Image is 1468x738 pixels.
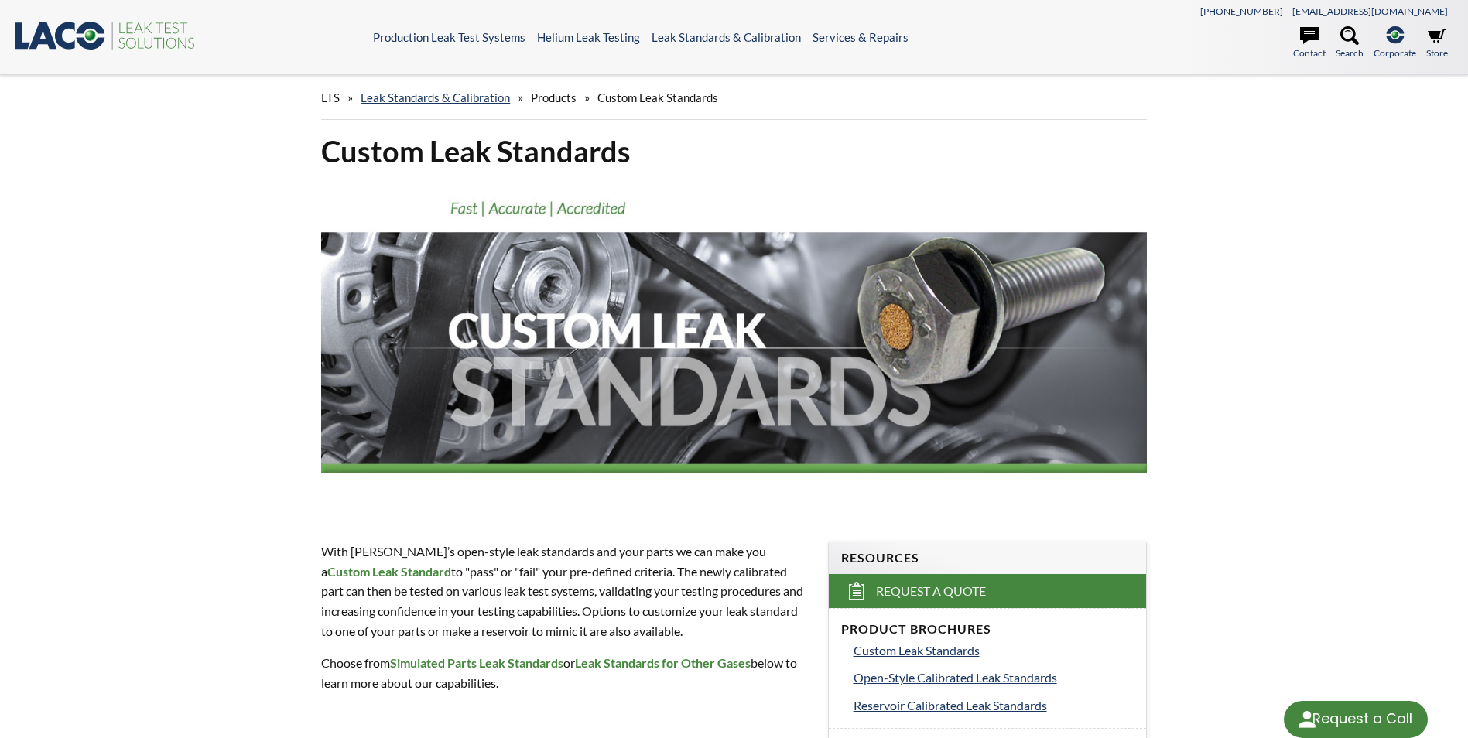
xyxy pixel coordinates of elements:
div: » » » [321,76,1146,120]
img: Customer Leak Standards header [321,183,1146,513]
a: Production Leak Test Systems [373,30,525,44]
strong: Simulated Parts Leak Standards [390,655,563,670]
a: Reservoir Calibrated Leak Standards [854,695,1134,716]
a: Request a Quote [829,574,1146,608]
a: Services & Repairs [813,30,909,44]
a: Open-Style Calibrated Leak Standards [854,668,1134,688]
div: Request a Call [1312,701,1412,736]
p: Choose from or below to learn more about our capabilities. [321,653,809,692]
a: Custom Leak Standards [854,641,1134,661]
a: Leak Standards & Calibration [652,30,801,44]
a: Store [1426,26,1448,60]
h1: Custom Leak Standards [321,132,1146,170]
span: Custom Leak Standards [597,91,718,104]
h4: Resources [841,550,1134,566]
a: [PHONE_NUMBER] [1200,5,1283,17]
span: Reservoir Calibrated Leak Standards [854,698,1047,712]
a: Contact [1293,26,1326,60]
a: Leak Standards & Calibration [361,91,510,104]
a: [EMAIL_ADDRESS][DOMAIN_NAME] [1292,5,1448,17]
img: round button [1295,707,1319,732]
a: Helium Leak Testing [537,30,640,44]
strong: Custom Leak Standard [327,564,451,579]
span: Custom Leak Standards [854,643,980,658]
span: Open-Style Calibrated Leak Standards [854,670,1057,685]
h4: Product Brochures [841,621,1134,637]
p: With [PERSON_NAME]’s open-style leak standards and your parts we can make you a to "pass" or "fai... [321,542,809,641]
span: Products [531,91,577,104]
a: Search [1336,26,1364,60]
span: Request a Quote [876,583,986,600]
span: Corporate [1374,46,1416,60]
span: LTS [321,91,340,104]
div: Request a Call [1284,701,1428,738]
strong: Leak Standards for Other Gases [575,655,751,670]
